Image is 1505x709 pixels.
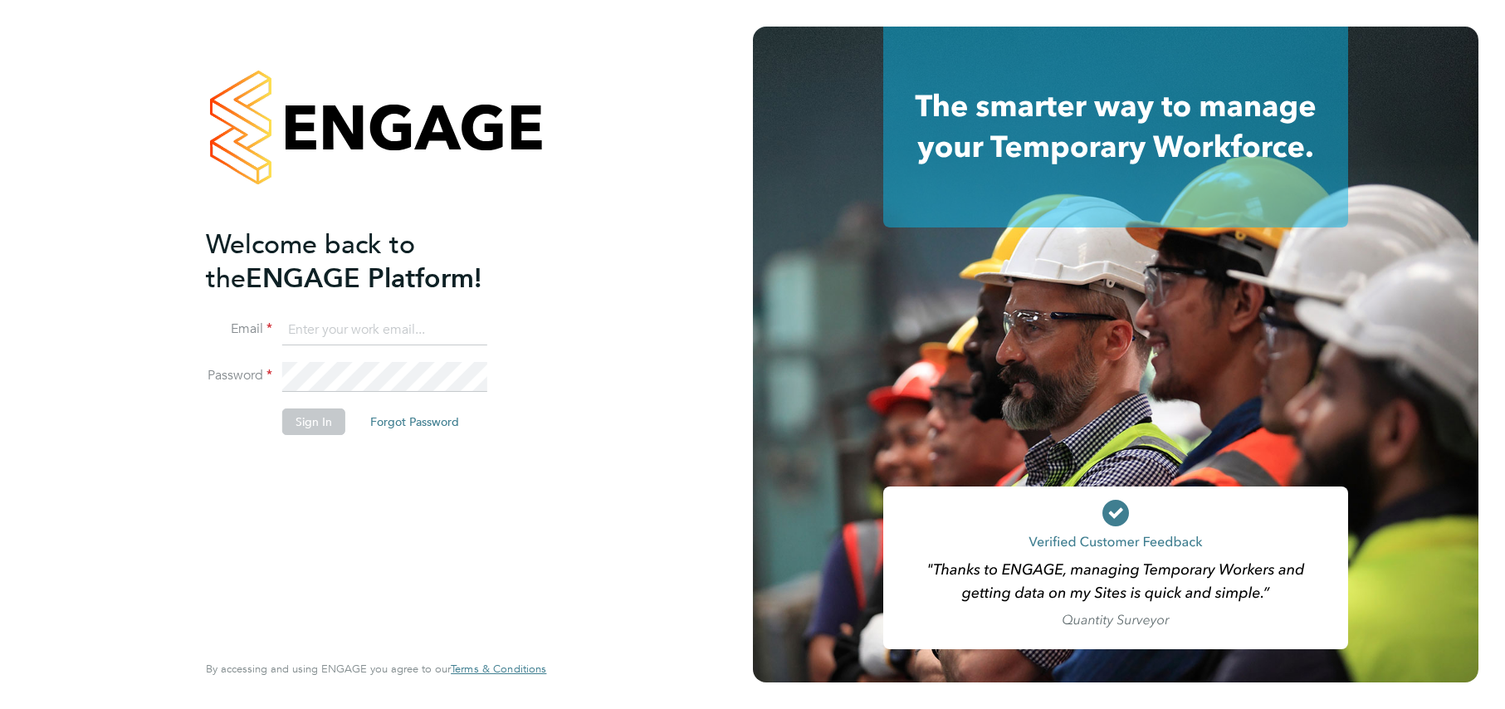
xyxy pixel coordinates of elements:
label: Email [206,320,272,338]
h2: ENGAGE Platform! [206,227,530,296]
button: Sign In [282,408,345,435]
span: Welcome back to the [206,228,415,295]
span: By accessing and using ENGAGE you agree to our [206,662,546,676]
input: Enter your work email... [282,315,487,345]
span: Terms & Conditions [451,662,546,676]
button: Forgot Password [357,408,472,435]
a: Terms & Conditions [451,663,546,676]
label: Password [206,367,272,384]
